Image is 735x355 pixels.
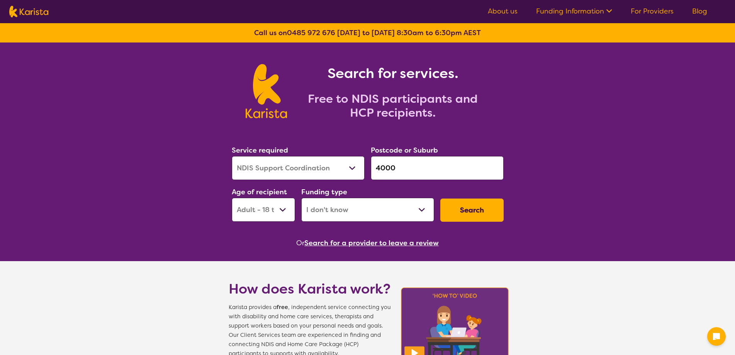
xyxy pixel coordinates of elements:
[296,237,304,249] span: Or
[9,6,48,17] img: Karista logo
[488,7,518,16] a: About us
[246,64,287,118] img: Karista logo
[631,7,674,16] a: For Providers
[440,199,504,222] button: Search
[296,64,489,83] h1: Search for services.
[232,146,288,155] label: Service required
[304,237,439,249] button: Search for a provider to leave a review
[277,304,288,311] b: free
[371,156,504,180] input: Type
[287,28,335,37] a: 0485 972 676
[692,7,707,16] a: Blog
[229,280,391,298] h1: How does Karista work?
[296,92,489,120] h2: Free to NDIS participants and HCP recipients.
[254,28,481,37] b: Call us on [DATE] to [DATE] 8:30am to 6:30pm AEST
[232,187,287,197] label: Age of recipient
[371,146,438,155] label: Postcode or Suburb
[536,7,612,16] a: Funding Information
[301,187,347,197] label: Funding type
